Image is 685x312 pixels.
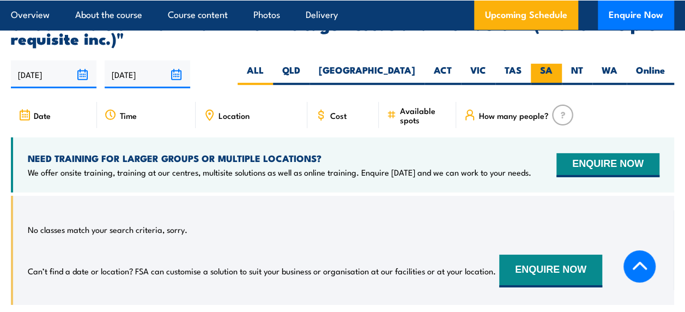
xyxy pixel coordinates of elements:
label: VIC [461,64,495,85]
span: Location [219,111,250,120]
label: SA [531,64,562,85]
span: Cost [330,111,347,120]
input: From date [11,61,96,88]
p: We offer onsite training, training at our centres, multisite solutions as well as online training... [28,167,531,178]
label: ACT [425,64,461,85]
h4: NEED TRAINING FOR LARGER GROUPS OR MULTIPLE LOCATIONS? [28,152,531,164]
input: To date [105,61,190,88]
span: Date [34,111,51,120]
label: QLD [273,64,310,85]
span: How many people? [479,111,549,120]
p: Can’t find a date or location? FSA can customise a solution to suit your business or organisation... [28,266,496,277]
label: [GEOGRAPHIC_DATA] [310,64,425,85]
label: Online [627,64,674,85]
label: TAS [495,64,531,85]
p: No classes match your search criteria, sorry. [28,224,187,235]
span: Time [120,111,137,120]
label: ALL [238,64,273,85]
span: Available spots [400,106,448,124]
button: ENQUIRE NOW [499,255,602,287]
button: ENQUIRE NOW [556,153,659,177]
label: WA [592,64,627,85]
h2: UPCOMING SCHEDULE FOR - "Low Voltage Rescue and Provide CPR (with online pre-requisite inc.)" [11,16,674,45]
label: NT [562,64,592,85]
